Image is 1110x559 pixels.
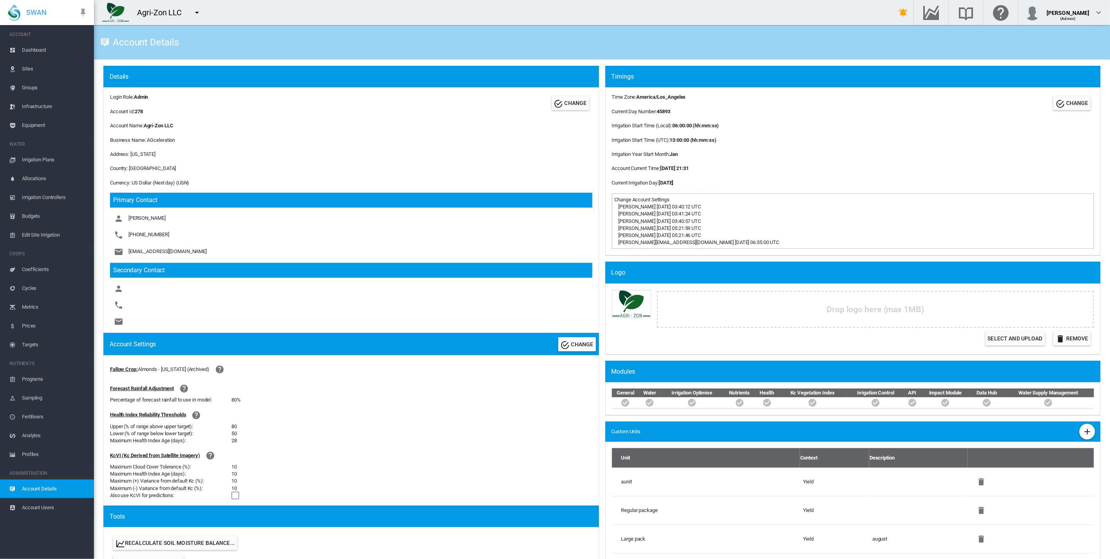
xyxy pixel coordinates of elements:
td: Yield [800,468,869,496]
div: Address: [US_STATE] [110,151,592,158]
span: [PERSON_NAME] [128,215,166,221]
div: Logo [612,268,1101,277]
th: Irrigation Optimise [661,389,724,397]
span: Profiles [22,445,88,464]
span: CHANGE [571,341,594,347]
div: Account Settings [110,340,156,349]
div: Also use KcVI for predictions: [110,492,231,499]
div: Lower (% of range below lower target): [110,430,231,437]
span: Custom Units [612,428,641,435]
md-icon: icon-chart-line [116,539,125,548]
div: Maximum (+) Variance from default Kc (%): [110,478,231,485]
div: Upper (% of range above upper target): [110,423,231,430]
span: [PERSON_NAME] [DATE] 03:41:24 UTC [615,211,701,217]
md-icon: icon-help-circle [179,384,189,393]
span: WATER [9,138,88,150]
span: [EMAIL_ADDRESS][DOMAIN_NAME] [128,248,207,254]
span: [PERSON_NAME] [DATE] 05:21:46 UTC [615,232,701,238]
md-icon: Click here for help [991,8,1010,17]
button: Delete custom unit [973,474,989,490]
b: 278 [135,109,143,114]
button: icon-menu-down [189,5,205,20]
td: Regular package [612,496,800,525]
md-icon: icon-checkbox-marked-circle [871,398,881,407]
md-icon: icon-help-circle [215,365,224,374]
div: [PERSON_NAME] [1047,6,1090,14]
div: : [612,94,719,101]
md-icon: icon-email [114,247,123,257]
span: Prices [22,317,88,335]
span: Time Zone [612,94,635,100]
button: Recalculate Soil Moisture Balance [113,536,237,550]
span: ADMINISTRATION [9,467,88,479]
th: Unit [612,448,800,468]
md-icon: icon-checkbox-marked-circle [687,398,697,407]
md-icon: icon-help-circle [192,411,201,420]
div: Change Account Settings [615,196,1092,203]
th: Water Supply Management [1003,389,1094,397]
th: Health [756,389,778,397]
b: America/Los_Angeles [637,94,686,100]
button: icon-help-circle [202,448,218,463]
span: Targets [22,335,88,354]
span: [PERSON_NAME][EMAIL_ADDRESS][DOMAIN_NAME] [DATE] 06:35:00 UTC [615,239,780,245]
span: Account Current Time [612,165,659,171]
div: Maximum Health Index Age (days): [110,470,231,478]
th: Nutrients [724,389,756,397]
button: icon-help-circle [189,407,204,423]
button: icon-help-circle [212,362,227,377]
md-icon: icon-help-circle [206,451,215,460]
div: Account Name: [110,122,592,129]
md-icon: icon-delete [1056,334,1065,344]
div: Maximum Health Index Age (days): [110,437,231,444]
button: Change Account Settings [558,337,596,351]
span: Allocations [22,169,88,188]
img: Company Logo [612,290,651,318]
div: 28 [231,437,237,444]
b: [DATE] 21:31 [660,165,689,171]
b: 45893 [657,109,671,114]
th: Irrigation Control [847,389,905,397]
div: Currency: US Dollar (Next day) (USN) [110,179,592,186]
th: Impact Module [920,389,971,397]
span: Sites [22,60,88,78]
td: Large pack [612,525,800,553]
span: Fertilisers [22,407,88,426]
div: Details [110,72,599,81]
div: Modules [612,367,1101,376]
td: aunit [612,468,800,496]
span: CHANGE [565,100,587,106]
span: Irrigation Plans [22,150,88,169]
md-icon: icon-checkbox-marked-circle [1043,398,1053,407]
span: [PERSON_NAME] [DATE] 05:21:59 UTC [615,225,701,231]
div: Drop logo here (max 1MB) [657,291,1094,328]
div: 50 [231,430,237,437]
span: Account Users [22,498,88,517]
div: Country: [GEOGRAPHIC_DATA] [110,165,592,172]
button: icon-bell-ring [895,5,911,20]
div: : [612,165,719,172]
span: Edit Site Irrigation [22,226,88,244]
span: CROPS [9,248,88,260]
h3: Secondary Contact [110,263,592,278]
md-icon: icon-check-circle [1056,99,1065,109]
md-icon: icon-account [114,214,123,223]
span: Irrigation Start Time (UTC) [612,137,669,143]
div: Health Index Reliability Thresholds [110,411,186,418]
md-icon: icon-checkbox-marked-circle [645,398,655,407]
span: Groups [22,78,88,97]
md-icon: icon-delete [976,506,986,515]
div: 10 [231,463,237,470]
md-icon: icon-checkbox-marked-circle [762,398,772,407]
th: Data Hub [971,389,1003,397]
div: : [612,137,719,144]
div: Percentage of forecast rainfall to use in model: [110,396,231,403]
span: Metrics [22,298,88,317]
md-icon: icon-delete [976,534,986,544]
h3: Primary Contact [110,193,592,208]
td: Yield [800,525,869,553]
div: Login Role: [110,94,148,101]
th: Context [800,448,869,468]
div: 10 [231,470,237,478]
span: Programs [22,370,88,389]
